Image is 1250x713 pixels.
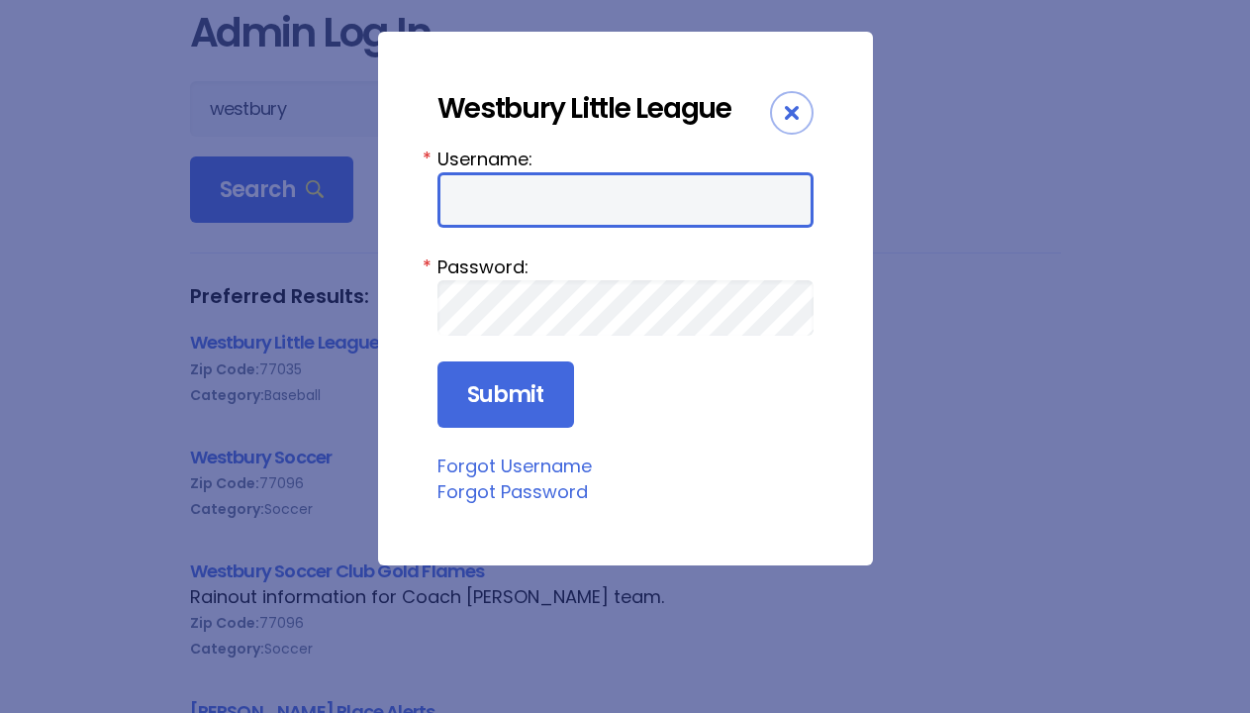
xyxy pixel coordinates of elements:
[437,454,592,478] a: Forgot Username
[437,479,588,504] a: Forgot Password
[770,91,814,135] div: Close
[437,146,814,172] label: Username:
[437,254,814,280] label: Password:
[437,361,574,429] input: Submit
[437,91,770,126] div: Westbury Little League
